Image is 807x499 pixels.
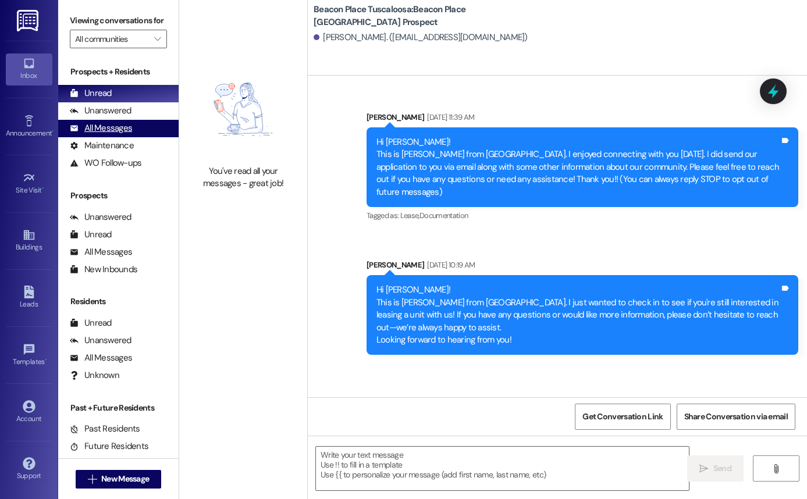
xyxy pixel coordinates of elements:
div: Unread [70,229,112,241]
div: Past + Future Residents [58,402,179,414]
div: Unknown [70,369,119,382]
div: [DATE] 11:39 AM [424,111,474,123]
i:  [772,464,780,473]
button: New Message [76,470,162,489]
div: [PERSON_NAME] [367,259,798,275]
div: You've read all your messages - great job! [192,165,294,190]
div: New Inbounds [70,263,137,276]
div: All Messages [70,352,132,364]
a: Buildings [6,225,52,256]
a: Templates • [6,340,52,371]
b: Beacon Place Tuscaloosa: Beacon Place [GEOGRAPHIC_DATA] Prospect [314,3,546,28]
div: Unanswered [70,211,131,223]
div: [PERSON_NAME] [367,111,798,127]
div: Residents [58,295,179,308]
div: All Messages [70,122,132,134]
input: All communities [75,30,148,48]
div: Hi [PERSON_NAME]! This is [PERSON_NAME] from [GEOGRAPHIC_DATA]. I enjoyed connecting with you [DA... [376,136,780,198]
a: Leads [6,282,52,313]
i:  [699,464,708,473]
div: Future Residents [70,440,148,452]
span: New Message [101,473,149,485]
button: Share Conversation via email [677,404,795,430]
img: ResiDesk Logo [17,10,41,31]
a: Support [6,454,52,485]
button: Send [687,455,744,482]
div: [DATE] 10:19 AM [424,259,475,271]
a: Account [6,397,52,428]
span: Share Conversation via email [684,411,788,423]
div: Past Residents [70,423,140,435]
a: Site Visit • [6,168,52,199]
div: Hi [PERSON_NAME]! This is [PERSON_NAME] from [GEOGRAPHIC_DATA]. I just wanted to check in to see ... [376,284,780,346]
div: WO Follow-ups [70,157,141,169]
span: Documentation [420,211,468,220]
div: All Messages [70,246,132,258]
div: Unanswered [70,105,131,117]
button: Get Conversation Link [575,404,670,430]
span: • [42,184,44,193]
div: [PERSON_NAME]. ([EMAIL_ADDRESS][DOMAIN_NAME]) [314,31,528,44]
span: Lease , [400,211,420,220]
div: Tagged as: [367,207,798,224]
span: • [52,127,54,136]
div: Maintenance [70,140,134,152]
div: Unread [70,317,112,329]
a: Inbox [6,54,52,85]
div: Prospects + Residents [58,66,179,78]
div: Prospects [58,190,179,202]
img: empty-state [192,59,294,159]
i:  [154,34,161,44]
div: Unread [70,87,112,99]
div: Unanswered [70,334,131,347]
span: Send [713,462,731,475]
span: Get Conversation Link [582,411,663,423]
span: • [45,356,47,364]
label: Viewing conversations for [70,12,167,30]
i:  [88,475,97,484]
